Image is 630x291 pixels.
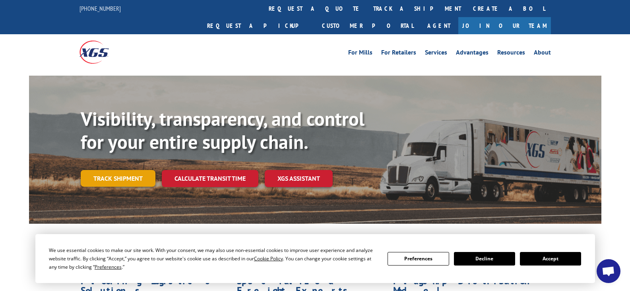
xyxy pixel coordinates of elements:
button: Decline [454,252,515,266]
a: Customer Portal [316,17,419,34]
a: For Mills [348,49,372,58]
button: Accept [520,252,581,266]
div: We use essential cookies to make our site work. With your consent, we may also use non-essential ... [49,246,378,271]
a: XGS ASSISTANT [265,170,333,187]
b: Visibility, transparency, and control for your entire supply chain. [81,106,364,154]
a: About [534,49,551,58]
span: Cookie Policy [254,255,283,262]
a: Agent [419,17,458,34]
a: Resources [497,49,525,58]
a: For Retailers [381,49,416,58]
button: Preferences [388,252,449,266]
span: Preferences [95,264,122,270]
a: Services [425,49,447,58]
a: Track shipment [81,170,155,187]
a: Calculate transit time [162,170,258,187]
a: Advantages [456,49,488,58]
a: Request a pickup [201,17,316,34]
div: Open chat [597,259,620,283]
a: [PHONE_NUMBER] [79,4,121,12]
a: Join Our Team [458,17,551,34]
div: Cookie Consent Prompt [35,234,595,283]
